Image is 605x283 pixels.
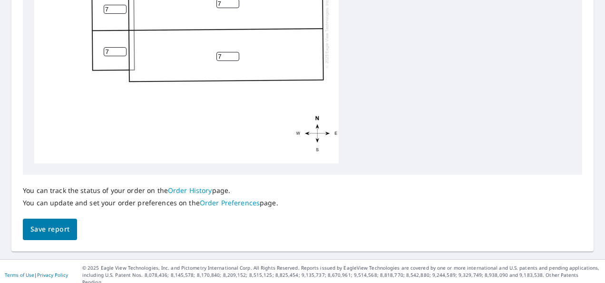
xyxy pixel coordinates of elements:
[23,186,278,195] p: You can track the status of your order on the page.
[5,272,68,278] p: |
[23,199,278,207] p: You can update and set your order preferences on the page.
[168,186,212,195] a: Order History
[23,219,77,240] button: Save report
[30,223,69,235] span: Save report
[5,272,34,278] a: Terms of Use
[200,198,260,207] a: Order Preferences
[37,272,68,278] a: Privacy Policy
